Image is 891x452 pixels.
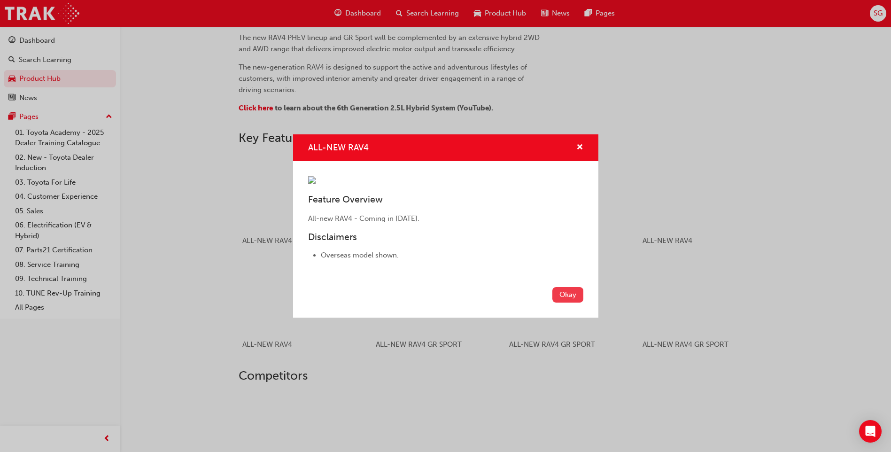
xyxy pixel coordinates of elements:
[576,142,583,154] button: cross-icon
[308,176,316,184] img: 79b8f7af-b372-4f02-9c7c-e9549a675619.png
[308,232,583,242] h3: Disclaimers
[859,420,882,443] div: Open Intercom Messenger
[552,287,583,303] button: Okay
[308,214,419,223] span: All-new RAV4 - Coming in [DATE].
[293,134,598,317] div: ALL-NEW RAV4
[576,144,583,152] span: cross-icon
[308,194,583,205] h3: Feature Overview
[321,250,583,261] li: Overseas model shown.
[308,142,369,153] span: ALL-NEW RAV4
